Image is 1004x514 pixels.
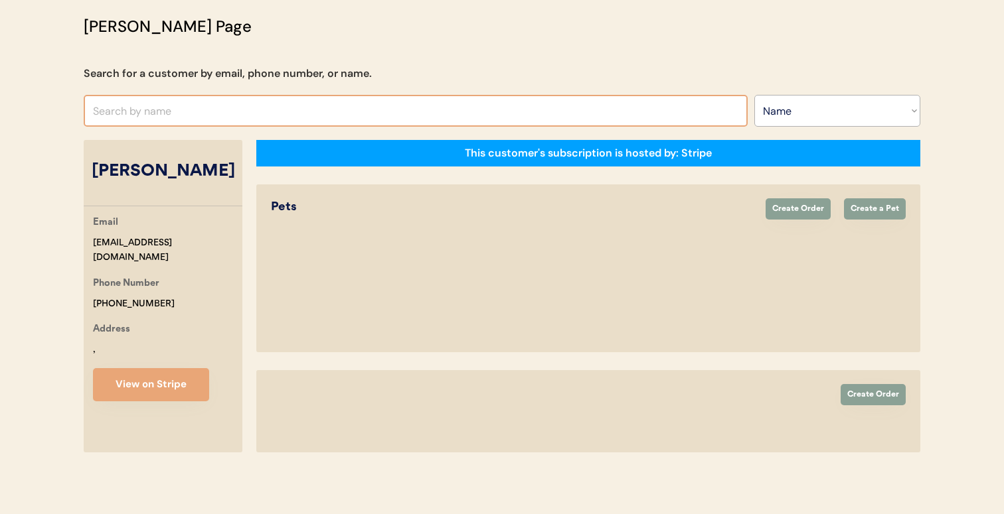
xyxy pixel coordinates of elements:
[465,146,712,161] div: This customer's subscription is hosted by: Stripe
[93,235,242,266] div: [EMAIL_ADDRESS][DOMAIN_NAME]
[93,342,96,357] div: ,
[271,198,752,216] div: Pets
[93,322,130,338] div: Address
[841,384,906,405] button: Create Order
[84,15,252,38] div: [PERSON_NAME] Page
[93,296,175,312] div: [PHONE_NUMBER]
[93,276,159,292] div: Phone Number
[93,368,209,401] button: View on Stripe
[844,198,906,220] button: Create a Pet
[84,66,372,82] div: Search for a customer by email, phone number, or name.
[93,215,118,231] div: Email
[84,159,242,184] div: [PERSON_NAME]
[84,95,748,127] input: Search by name
[766,198,831,220] button: Create Order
